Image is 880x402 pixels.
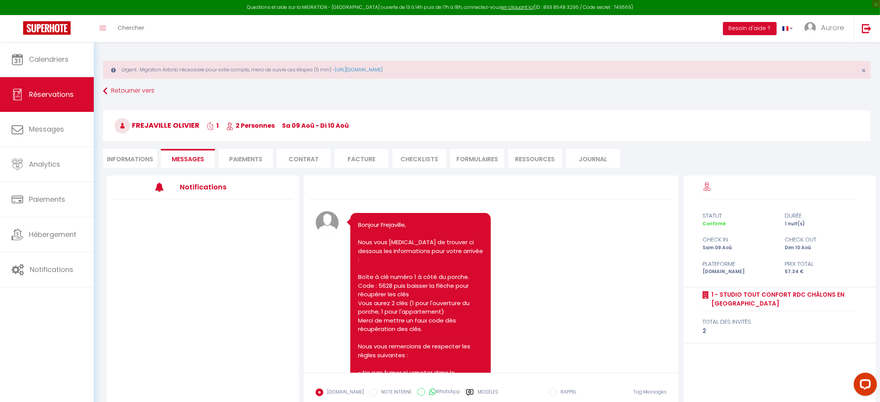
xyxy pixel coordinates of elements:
[118,24,144,32] span: Chercher
[23,21,71,35] img: Super Booking
[282,121,349,130] span: sa 09 Aoû - di 10 Aoû
[861,67,866,74] button: Close
[703,326,856,336] div: 2
[703,220,726,227] span: Confirmé
[862,24,872,33] img: logout
[226,121,275,130] span: 2 Personnes
[377,388,412,397] label: NOTE INTERNE
[698,211,780,220] div: statut
[316,211,339,234] img: avatar.png
[709,290,856,308] a: 1 - Studio tout confort rdc Châlons en [GEOGRAPHIC_DATA]
[723,22,777,35] button: Besoin d'aide ?
[633,388,667,395] span: Tag Messages
[207,121,219,130] span: 1
[821,23,844,32] span: Aurore
[334,149,388,168] li: Facture
[566,149,620,168] li: Journal
[799,15,854,42] a: ... Aurore
[848,370,880,402] iframe: LiveChat chat widget
[103,149,157,168] li: Informations
[450,149,504,168] li: FORMULAIRES
[508,149,562,168] li: Ressources
[425,388,460,397] label: WhatsApp
[502,4,534,10] a: en cliquant ici
[392,149,446,168] li: CHECKLISTS
[703,317,856,326] div: total des invités
[219,149,273,168] li: Paiements
[335,66,383,73] a: [URL][DOMAIN_NAME]
[172,155,204,164] span: Messages
[780,268,862,275] div: 57.34 €
[780,211,862,220] div: durée
[29,230,76,239] span: Hébergement
[698,268,780,275] div: [DOMAIN_NAME]
[29,124,64,134] span: Messages
[277,149,331,168] li: Contrat
[780,235,862,244] div: check out
[861,66,866,75] span: ×
[698,259,780,269] div: Plateforme
[780,244,862,252] div: Dim 10 Aoû
[180,178,256,196] h3: Notifications
[115,120,199,130] span: FREJAVILLE Olivier
[29,90,74,99] span: Réservations
[30,265,73,274] span: Notifications
[698,235,780,244] div: check in
[29,194,65,204] span: Paiements
[29,54,69,64] span: Calendriers
[780,220,862,228] div: 1 nuit(s)
[323,388,364,397] label: [DOMAIN_NAME]
[29,159,60,169] span: Analytics
[698,244,780,252] div: Sam 09 Aoû
[112,15,150,42] a: Chercher
[804,22,816,34] img: ...
[478,388,498,402] label: Modèles
[103,84,871,98] a: Retourner vers
[557,388,576,397] label: RAPPEL
[103,61,871,79] div: Urgent : Migration Airbnb nécessaire pour votre compte, merci de suivre ces étapes (5 min) -
[780,259,862,269] div: Prix total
